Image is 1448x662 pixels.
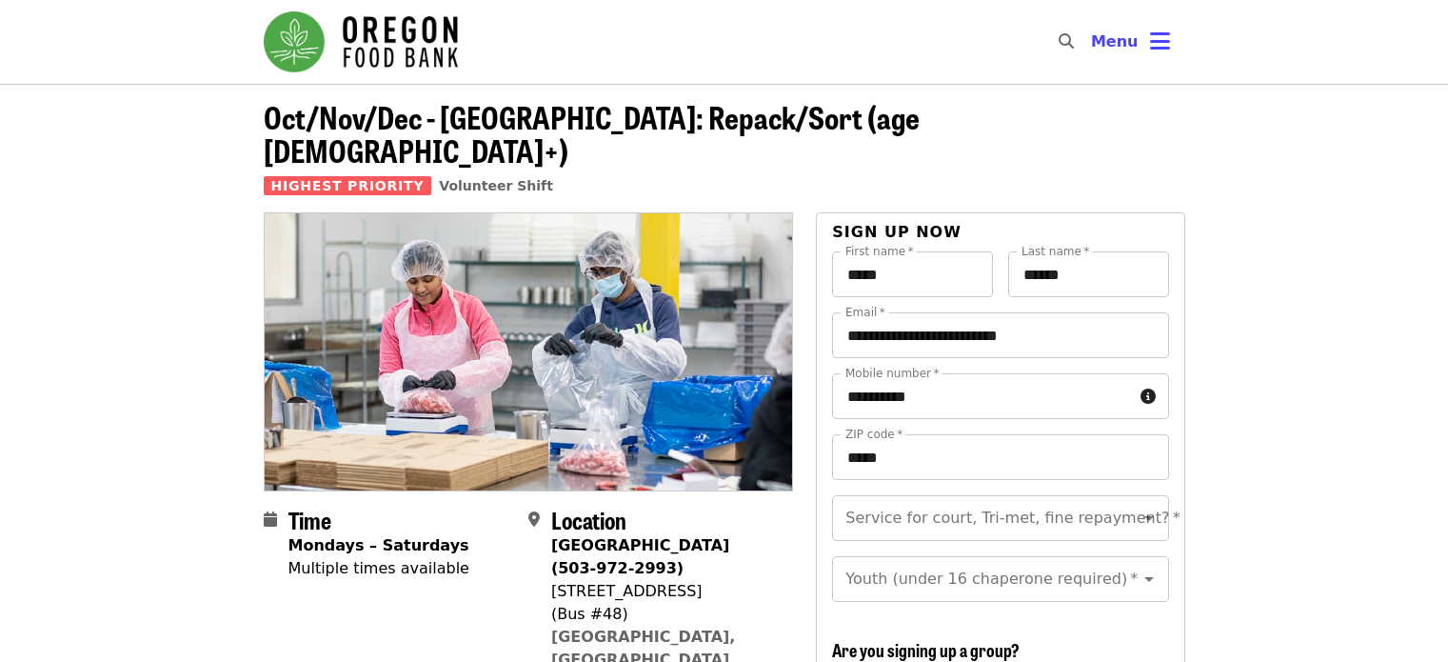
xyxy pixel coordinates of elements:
i: circle-info icon [1141,388,1156,406]
strong: [GEOGRAPHIC_DATA] (503-972-2993) [551,536,729,577]
span: Time [288,503,331,536]
label: Last name [1022,246,1089,257]
i: bars icon [1150,28,1170,55]
input: Last name [1008,251,1169,297]
i: search icon [1059,32,1074,50]
button: Open [1136,505,1162,532]
strong: Mondays – Saturdays [288,536,469,554]
button: Toggle account menu [1076,19,1185,65]
input: First name [832,251,993,297]
label: ZIP code [845,429,903,440]
span: Highest Priority [264,176,432,195]
span: Location [551,503,626,536]
label: Email [845,307,885,318]
span: Oct/Nov/Dec - [GEOGRAPHIC_DATA]: Repack/Sort (age [DEMOGRAPHIC_DATA]+) [264,94,920,172]
img: Oregon Food Bank - Home [264,11,458,72]
label: First name [845,246,914,257]
input: ZIP code [832,434,1168,480]
a: Volunteer Shift [439,178,553,193]
div: [STREET_ADDRESS] [551,580,778,603]
div: (Bus #48) [551,603,778,626]
input: Mobile number [832,373,1132,419]
span: Menu [1091,32,1139,50]
input: Email [832,312,1168,358]
i: calendar icon [264,511,277,529]
span: Are you signing up a group? [832,637,1020,662]
input: Search [1085,19,1101,65]
span: Sign up now [832,223,962,241]
div: Multiple times available [288,557,469,580]
label: Mobile number [845,368,939,379]
i: map-marker-alt icon [528,511,540,529]
img: Oct/Nov/Dec - Beaverton: Repack/Sort (age 10+) organized by Oregon Food Bank [265,213,793,490]
button: Open [1136,566,1162,592]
